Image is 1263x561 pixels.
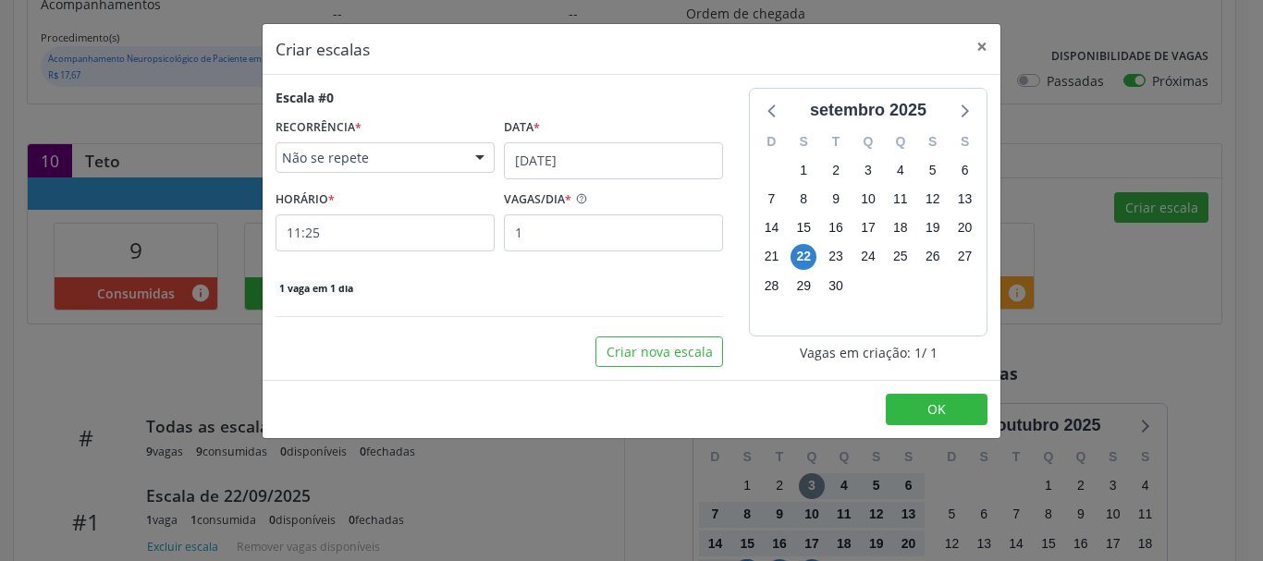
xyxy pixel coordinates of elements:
span: terça-feira, 9 de setembro de 2025 [823,187,849,213]
span: quinta-feira, 11 de setembro de 2025 [888,187,914,213]
div: Escala #0 [276,88,334,107]
ion-icon: help circle outline [571,186,588,205]
span: terça-feira, 30 de setembro de 2025 [823,273,849,299]
div: Vagas em criação: 1 [749,343,987,362]
span: terça-feira, 23 de setembro de 2025 [823,244,849,270]
div: Q [884,128,916,156]
span: OK [927,400,946,418]
span: sexta-feira, 5 de setembro de 2025 [920,157,946,183]
span: sábado, 20 de setembro de 2025 [952,215,978,241]
h5: Criar escalas [276,37,370,61]
span: domingo, 28 de setembro de 2025 [758,273,784,299]
span: sábado, 6 de setembro de 2025 [952,157,978,183]
span: sexta-feira, 26 de setembro de 2025 [920,244,946,270]
span: 1 vaga em 1 dia [276,281,357,296]
span: quinta-feira, 4 de setembro de 2025 [888,157,914,183]
div: S [949,128,981,156]
span: segunda-feira, 22 de setembro de 2025 [791,244,816,270]
div: S [916,128,949,156]
span: segunda-feira, 15 de setembro de 2025 [791,215,816,241]
button: Criar nova escala [595,336,723,368]
span: domingo, 21 de setembro de 2025 [758,244,784,270]
div: Q [852,128,885,156]
label: RECORRÊNCIA [276,114,362,142]
span: quarta-feira, 10 de setembro de 2025 [855,187,881,213]
div: D [755,128,788,156]
span: sábado, 27 de setembro de 2025 [952,244,978,270]
span: terça-feira, 16 de setembro de 2025 [823,215,849,241]
input: 00:00 [276,214,495,251]
label: VAGAS/DIA [504,186,571,214]
span: sexta-feira, 12 de setembro de 2025 [920,187,946,213]
input: Selecione uma data [504,142,723,179]
span: Não se repete [282,149,457,167]
span: domingo, 7 de setembro de 2025 [758,187,784,213]
div: T [820,128,852,156]
span: quarta-feira, 3 de setembro de 2025 [855,157,881,183]
span: terça-feira, 2 de setembro de 2025 [823,157,849,183]
span: segunda-feira, 29 de setembro de 2025 [791,273,816,299]
span: segunda-feira, 8 de setembro de 2025 [791,187,816,213]
span: quinta-feira, 18 de setembro de 2025 [888,215,914,241]
button: Close [963,24,1000,69]
span: quarta-feira, 24 de setembro de 2025 [855,244,881,270]
div: setembro 2025 [803,98,934,123]
span: quarta-feira, 17 de setembro de 2025 [855,215,881,241]
div: S [788,128,820,156]
span: segunda-feira, 1 de setembro de 2025 [791,157,816,183]
span: / 1 [922,343,938,362]
label: HORÁRIO [276,186,335,214]
label: Data [504,114,540,142]
span: quinta-feira, 25 de setembro de 2025 [888,244,914,270]
span: sexta-feira, 19 de setembro de 2025 [920,215,946,241]
button: OK [886,394,987,425]
span: domingo, 14 de setembro de 2025 [758,215,784,241]
span: sábado, 13 de setembro de 2025 [952,187,978,213]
